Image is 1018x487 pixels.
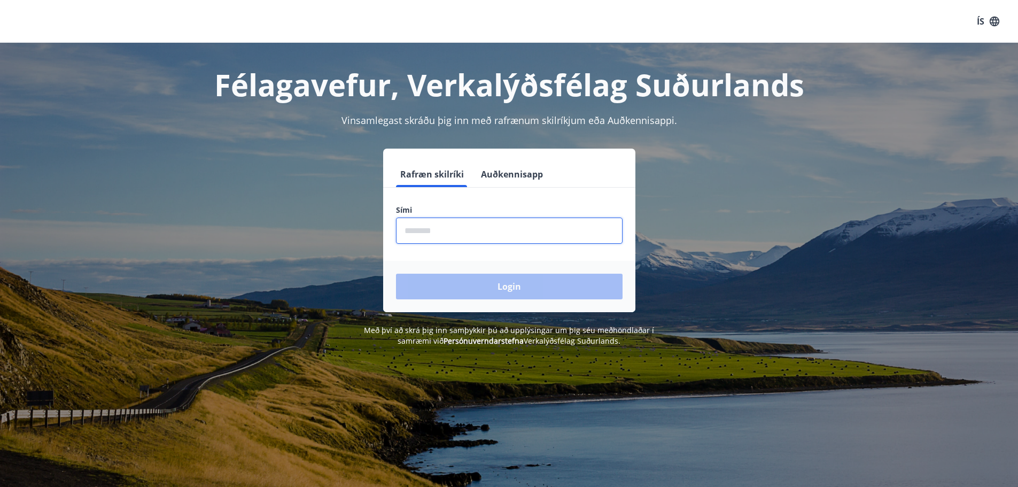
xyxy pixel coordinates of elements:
[971,12,1005,31] button: ÍS
[364,325,654,346] span: Með því að skrá þig inn samþykkir þú að upplýsingar um þig séu meðhöndlaðar í samræmi við Verkalý...
[444,336,524,346] a: Persónuverndarstefna
[341,114,677,127] span: Vinsamlegast skráðu þig inn með rafrænum skilríkjum eða Auðkennisappi.
[396,205,623,215] label: Sími
[137,64,881,105] h1: Félagavefur, Verkalýðsfélag Suðurlands
[396,161,468,187] button: Rafræn skilríki
[477,161,547,187] button: Auðkennisapp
